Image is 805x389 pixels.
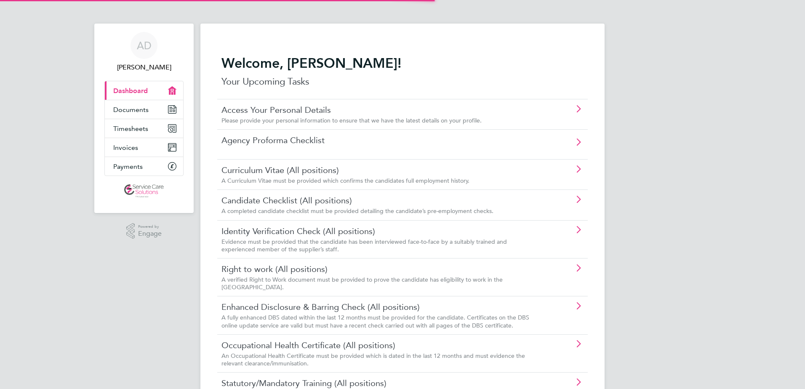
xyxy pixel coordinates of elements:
[105,157,183,176] a: Payments
[104,32,184,72] a: AD[PERSON_NAME]
[104,62,184,72] span: Alicia Diyyo
[221,195,536,206] a: Candidate Checklist (All positions)
[221,340,536,351] a: Occupational Health Certificate (All positions)
[138,223,162,230] span: Powered by
[221,55,584,72] h2: Welcome, [PERSON_NAME]!
[221,135,536,146] a: Agency Proforma Checklist
[221,378,536,389] a: Statutory/Mandatory Training (All positions)
[113,87,148,95] span: Dashboard
[104,184,184,198] a: Go to home page
[221,264,536,274] a: Right to work (All positions)
[113,106,149,114] span: Documents
[221,165,536,176] a: Curriculum Vitae (All positions)
[221,301,536,312] a: Enhanced Disclosure & Barring Check (All positions)
[105,81,183,100] a: Dashboard
[113,144,138,152] span: Invoices
[221,238,507,253] span: Evidence must be provided that the candidate has been interviewed face-to-face by a suitably trai...
[105,138,183,157] a: Invoices
[221,207,493,215] span: A completed candidate checklist must be provided detailing the candidate’s pre-employment checks.
[138,230,162,237] span: Engage
[124,184,164,198] img: servicecare-logo-retina.png
[113,125,148,133] span: Timesheets
[221,104,536,115] a: Access Your Personal Details
[105,100,183,119] a: Documents
[221,75,584,88] p: Your Upcoming Tasks
[221,177,469,184] span: A Curriculum Vitae must be provided which confirms the candidates full employment history.
[94,24,194,213] nav: Main navigation
[221,276,503,291] span: A verified Right to Work document must be provided to prove the candidate has eligibility to work...
[105,119,183,138] a: Timesheets
[126,223,162,239] a: Powered byEngage
[221,117,482,124] span: Please provide your personal information to ensure that we have the latest details on your profile.
[137,40,152,51] span: AD
[221,314,529,329] span: A fully enhanced DBS dated within the last 12 months must be provided for the candidate. Certific...
[221,352,525,367] span: An Occupational Health Certificate must be provided which is dated in the last 12 months and must...
[221,226,536,237] a: Identity Verification Check (All positions)
[113,163,143,171] span: Payments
